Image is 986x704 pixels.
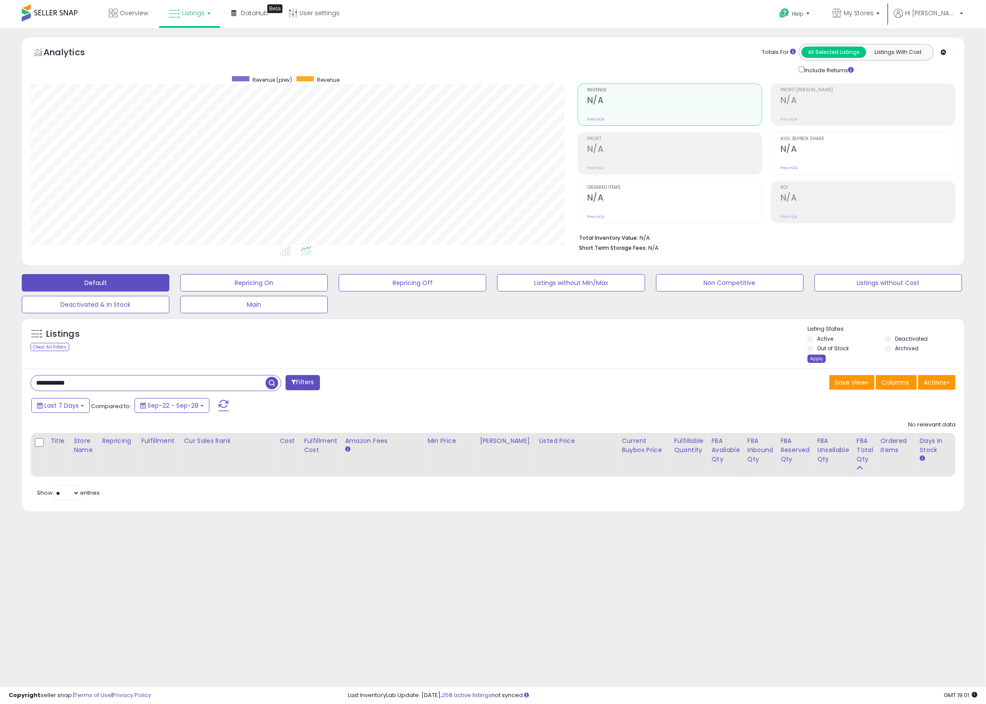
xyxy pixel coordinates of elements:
[587,165,604,171] small: Prev: N/A
[918,375,956,390] button: Actions
[781,436,810,464] div: FBA Reserved Qty
[762,48,796,57] div: Totals For
[648,244,659,252] span: N/A
[817,345,849,352] label: Out of Stock
[579,232,949,242] li: N/A
[876,375,917,390] button: Columns
[31,398,90,413] button: Last 7 Days
[817,436,849,464] div: FBA Unsellable Qty
[781,214,798,219] small: Prev: N/A
[339,274,486,292] button: Repricing Off
[781,165,798,171] small: Prev: N/A
[656,274,804,292] button: Non Competitive
[772,1,818,28] a: Help
[587,88,762,93] span: Revenue
[497,274,645,292] button: Listings without Min/Max
[781,185,955,190] span: ROI
[135,398,209,413] button: Sep-22 - Sep-28
[184,436,272,446] div: Cur Sales Rank
[317,76,340,84] span: Revenue
[792,10,804,17] span: Help
[781,137,955,141] span: Avg. Buybox Share
[480,436,532,446] div: [PERSON_NAME]
[622,436,666,455] div: Current Buybox Price
[880,436,912,455] div: Ordered Items
[22,274,169,292] button: Default
[781,193,955,204] h2: N/A
[674,436,704,455] div: Fulfillable Quantity
[882,378,909,387] span: Columns
[252,76,292,84] span: Revenue (prev)
[539,436,614,446] div: Listed Price
[279,436,296,446] div: Cost
[587,117,604,122] small: Prev: N/A
[267,4,283,13] div: Tooltip anchor
[50,436,66,446] div: Title
[781,144,955,156] h2: N/A
[304,436,337,455] div: Fulfillment Cost
[829,375,875,390] button: Save View
[895,335,928,342] label: Deactivated
[241,9,268,17] span: DataHub
[747,436,774,464] div: FBA inbound Qty
[817,335,833,342] label: Active
[74,436,94,455] div: Store Name
[781,95,955,107] h2: N/A
[180,274,328,292] button: Repricing On
[779,8,790,19] i: Get Help
[22,296,169,313] button: Deactivated & In Stock
[905,9,957,17] span: Hi [PERSON_NAME]
[711,436,740,464] div: FBA Available Qty
[866,47,931,58] button: Listings With Cost
[587,214,604,219] small: Prev: N/A
[44,401,79,410] span: Last 7 Days
[808,325,964,333] p: Listing States:
[857,436,873,464] div: FBA Total Qty
[919,455,925,463] small: Days In Stock.
[579,244,647,251] b: Short Term Storage Fees:
[345,446,350,453] small: Amazon Fees.
[102,436,134,446] div: Repricing
[141,436,176,446] div: Fulfillment
[814,274,962,292] button: Listings without Cost
[579,234,638,241] b: Total Inventory Value:
[345,436,420,446] div: Amazon Fees
[808,355,826,363] div: Apply
[587,95,762,107] h2: N/A
[180,296,328,313] button: Main
[587,144,762,156] h2: N/A
[44,46,102,60] h5: Analytics
[148,401,199,410] span: Sep-22 - Sep-28
[781,117,798,122] small: Prev: N/A
[427,436,472,446] div: Min Price
[37,489,100,497] span: Show: entries
[46,328,80,340] h5: Listings
[587,137,762,141] span: Profit
[919,436,951,455] div: Days In Stock
[30,343,69,351] div: Clear All Filters
[801,47,866,58] button: All Selected Listings
[587,185,762,190] span: Ordered Items
[781,88,955,93] span: Profit [PERSON_NAME]
[286,375,320,390] button: Filters
[895,345,919,352] label: Archived
[587,193,762,204] h2: N/A
[844,9,874,17] span: My Stores
[91,402,131,410] span: Compared to:
[182,9,205,17] span: Listings
[120,9,148,17] span: Overview
[908,421,956,429] div: No relevant data
[894,9,963,28] a: Hi [PERSON_NAME]
[792,65,864,75] div: Include Returns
